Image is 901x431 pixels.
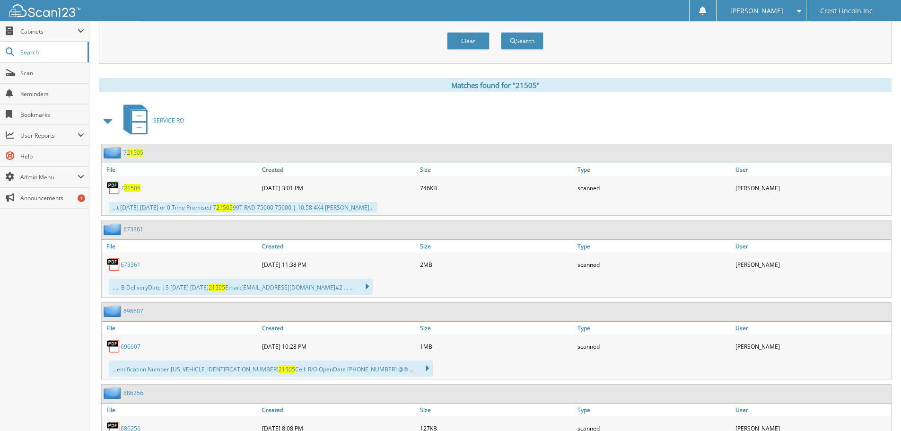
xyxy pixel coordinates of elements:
a: Type [575,163,733,176]
span: [PERSON_NAME] [730,8,783,14]
div: 2MB [418,255,576,274]
div: [DATE] 10:28 PM [260,337,418,356]
div: 746KB [418,178,576,197]
a: User [733,163,891,176]
div: [PERSON_NAME] [733,178,891,197]
a: Type [575,404,733,416]
a: File [102,240,260,253]
div: [PERSON_NAME] [733,337,891,356]
a: Size [418,322,576,334]
a: 696607 [123,307,143,315]
a: Created [260,322,418,334]
div: scanned [575,178,733,197]
img: folder2.png [104,223,123,235]
div: scanned [575,255,733,274]
button: Clear [447,32,490,50]
span: Help [20,152,84,160]
span: Scan [20,69,84,77]
img: folder2.png [104,387,123,399]
div: scanned [575,337,733,356]
a: Size [418,163,576,176]
span: Cabinets [20,27,78,35]
img: PDF.png [106,257,121,272]
img: PDF.png [106,181,121,195]
span: Admin Menu [20,173,78,181]
img: scan123-logo-white.svg [9,4,80,17]
img: PDF.png [106,339,121,353]
a: 673361 [123,225,143,233]
div: ...t [DATE] [DATE] or 0 Time Promised 7 99T RAD 75000 75000 | 10:58 4X4 [PERSON_NAME]... [109,202,377,213]
div: ...entification Number [US_VEHICLE_IDENTIFICATION_NUMBER] Cell: R/O OpenDate [PHONE_NUMBER] @® ... [109,361,433,377]
a: Created [260,163,418,176]
span: User Reports [20,132,78,140]
a: Size [418,404,576,416]
div: [DATE] 11:38 PM [260,255,418,274]
div: ..... B DeliveryDate |S [DATE] [DATE] Email: [EMAIL_ADDRESS][DOMAIN_NAME] #2 ... ... [109,279,373,295]
a: Created [260,240,418,253]
a: 721505 [121,184,140,192]
span: 21505 [127,149,143,157]
span: Crest Lincoln Inc [820,8,873,14]
span: Search [20,48,83,56]
a: 696607 [121,343,140,351]
div: [PERSON_NAME] [733,255,891,274]
div: Matches found for "21505" [99,78,892,92]
span: 21505 [124,184,140,192]
img: folder2.png [104,305,123,317]
iframe: Chat Widget [854,386,901,431]
span: Reminders [20,90,84,98]
span: Bookmarks [20,111,84,119]
div: [DATE] 3:01 PM [260,178,418,197]
div: 1MB [418,337,576,356]
span: Announcements [20,194,84,202]
a: 721505 [123,149,143,157]
a: User [733,404,891,416]
a: SERVICE RO [118,102,184,139]
span: 21505 [209,283,225,291]
a: Size [418,240,576,253]
span: SERVICE RO [153,116,184,124]
span: 21505 [216,203,233,211]
a: Type [575,240,733,253]
a: User [733,240,891,253]
a: File [102,322,260,334]
a: 686256 [123,389,143,397]
a: Created [260,404,418,416]
a: User [733,322,891,334]
div: 1 [78,194,85,202]
button: Search [501,32,543,50]
img: folder2.png [104,147,123,158]
a: Type [575,322,733,334]
a: File [102,163,260,176]
a: File [102,404,260,416]
a: 673361 [121,261,140,269]
span: 21505 [279,365,295,373]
